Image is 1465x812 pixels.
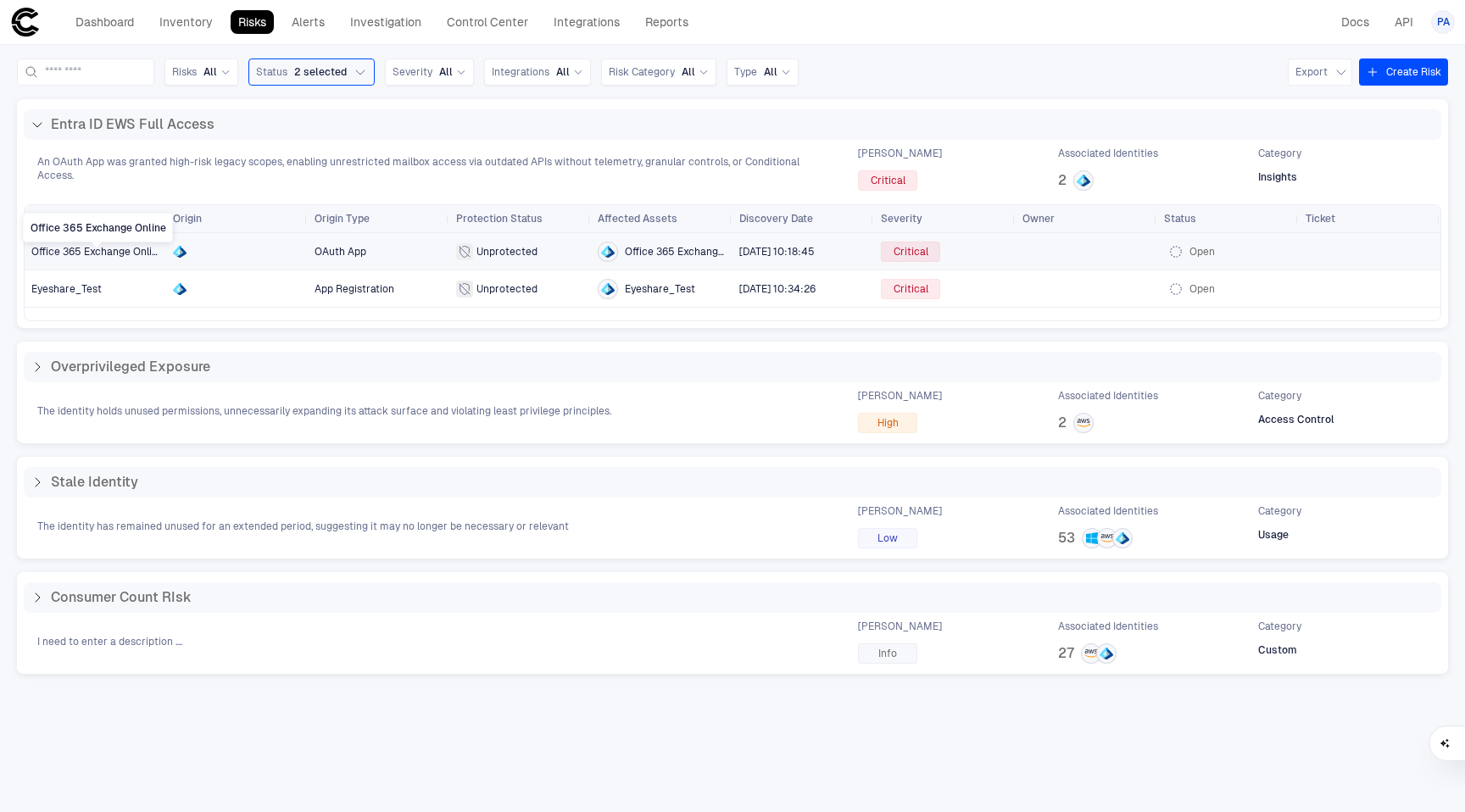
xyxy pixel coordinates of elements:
[1258,643,1297,657] span: Custom
[315,283,394,295] span: App Registration
[609,65,675,79] span: Risk Category
[682,65,695,79] span: All
[37,635,182,648] span: I need to enter a description ....
[858,504,942,518] span: [PERSON_NAME]
[1258,620,1301,633] span: Category
[1431,10,1455,34] button: PA
[315,212,370,225] span: Origin Type
[476,245,538,259] span: Unprotected
[1189,245,1215,259] span: Open
[1058,414,1067,431] span: 2
[1437,15,1450,29] span: PA
[31,212,69,225] span: Identity
[1258,389,1301,403] span: Category
[315,246,366,258] span: OAuth App
[51,589,192,606] span: Consumer Count RIsk
[739,212,813,225] span: Discovery Date
[858,389,942,403] span: [PERSON_NAME]
[439,65,453,79] span: All
[393,65,432,79] span: Severity
[1058,530,1075,547] span: 53
[739,246,815,258] span: [DATE] 10:18:45
[764,65,777,79] span: All
[1334,10,1377,34] a: Docs
[1387,10,1421,34] a: API
[1058,504,1158,518] span: Associated Identities
[881,212,922,225] span: Severity
[858,620,942,633] span: [PERSON_NAME]
[68,10,142,34] a: Dashboard
[878,647,897,660] span: Info
[51,474,138,491] span: Stale Identity
[17,342,1448,443] div: Overprivileged ExposureThe identity holds unused permissions, unnecessarily expanding its attack ...
[1258,528,1289,542] span: Usage
[476,282,538,296] span: Unprotected
[625,282,695,296] span: Eyeshare_Test
[17,572,1448,674] div: Consumer Count RIskI need to enter a description ....[PERSON_NAME]InfoAssociated Identities27Cate...
[877,416,899,430] span: High
[546,10,627,34] a: Integrations
[456,212,543,225] span: Protection Status
[1258,147,1301,160] span: Category
[284,10,332,34] a: Alerts
[294,65,347,79] span: 2 selected
[256,65,287,79] span: Status
[343,10,429,34] a: Investigation
[231,10,274,34] a: Risks
[173,282,187,296] div: Entra ID
[1058,645,1074,662] span: 27
[37,155,827,182] span: An OAuth App was granted high-risk legacy scopes, enabling unrestricted mailbox access via outdat...
[37,404,611,418] span: The identity holds unused permissions, unnecessarily expanding its attack surface and violating l...
[601,282,615,296] div: Entra ID
[894,245,928,259] span: Critical
[1058,172,1067,189] span: 2
[172,65,197,79] span: Risks
[1022,212,1055,225] span: Owner
[1189,282,1215,296] span: Open
[894,282,928,296] span: Critical
[1306,212,1335,225] span: Ticket
[248,58,375,86] button: Status2 selected
[1058,147,1158,160] span: Associated Identities
[734,65,757,79] span: Type
[1164,279,1242,299] button: Open
[439,10,536,34] a: Control Center
[31,283,102,295] span: Eyeshare_Test
[1058,389,1158,403] span: Associated Identities
[203,65,217,79] span: All
[739,283,816,295] span: [DATE] 10:34:26
[638,10,696,34] a: Reports
[51,116,214,133] span: Entra ID EWS Full Access
[625,245,726,259] span: Office 365 Exchange Online
[601,245,615,259] div: Entra ID
[152,10,220,34] a: Inventory
[37,520,569,533] span: The identity has remained unused for an extended period, suggesting it may no longer be necessary...
[173,245,187,259] div: Entra ID
[1359,58,1448,86] button: Create Risk
[31,246,164,258] span: Office 365 Exchange Online
[1258,170,1297,184] span: Insights
[1164,242,1242,262] button: Open
[17,457,1448,559] div: Stale IdentityThe identity has remained unused for an extended period, suggesting it may no longe...
[24,214,173,242] div: Office 365 Exchange Online
[598,212,677,225] span: Affected Assets
[877,531,898,545] span: Low
[17,99,1448,201] div: Entra ID EWS Full AccessAn OAuth App was granted high-risk legacy scopes, enabling unrestricted m...
[1258,413,1334,426] span: Access Control
[492,65,549,79] span: Integrations
[871,174,905,187] span: Critical
[1058,620,1158,633] span: Associated Identities
[1164,212,1196,225] span: Status
[1258,504,1301,518] span: Category
[51,359,210,375] span: Overprivileged Exposure
[556,65,570,79] span: All
[173,212,202,225] span: Origin
[1288,58,1352,86] button: Export
[858,147,942,160] span: [PERSON_NAME]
